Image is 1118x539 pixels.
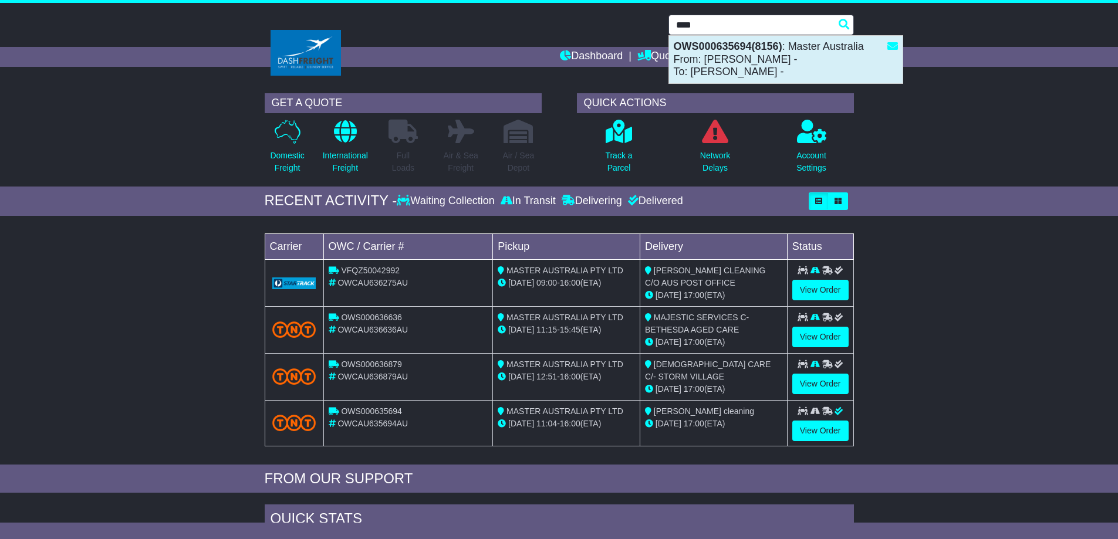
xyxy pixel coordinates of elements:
p: Air / Sea Depot [503,150,535,174]
a: Quote/Book [637,47,707,67]
span: [PERSON_NAME] CLEANING C/O AUS POST OFFICE [645,266,766,287]
span: [DATE] [656,290,681,300]
span: 11:15 [536,325,557,334]
span: 16:00 [560,419,580,428]
span: [DEMOGRAPHIC_DATA] CARE C/- STORM VILLAGE [645,360,771,381]
div: FROM OUR SUPPORT [265,470,854,487]
span: 17:00 [684,337,704,347]
a: DomesticFreight [269,119,305,181]
img: TNT_Domestic.png [272,321,316,337]
span: [DATE] [508,325,534,334]
div: Delivered [625,195,683,208]
span: 15:45 [560,325,580,334]
div: In Transit [498,195,559,208]
td: Pickup [493,233,640,259]
a: Dashboard [560,47,623,67]
span: OWCAU636275AU [337,278,408,287]
span: OWCAU636879AU [337,372,408,381]
span: 17:00 [684,419,704,428]
td: Status [787,233,853,259]
img: GetCarrierServiceLogo [272,277,316,289]
div: Delivering [559,195,625,208]
span: [DATE] [508,278,534,287]
img: TNT_Domestic.png [272,415,316,430]
span: 17:00 [684,290,704,300]
span: MASTER AUSTRALIA PTY LTD [506,360,623,369]
div: - (ETA) [498,324,635,336]
span: MASTER AUSTRALIA PTY LTD [506,313,623,322]
div: Waiting Collection [397,195,497,208]
span: 16:00 [560,372,580,381]
span: 17:00 [684,384,704,394]
div: RECENT ACTIVITY - [265,192,397,209]
div: - (ETA) [498,277,635,289]
p: International Freight [323,150,368,174]
span: OWS000635694 [341,406,402,416]
img: TNT_Domestic.png [272,368,316,384]
span: OWS000636636 [341,313,402,322]
p: Air & Sea Freight [444,150,478,174]
p: Track a Parcel [605,150,632,174]
div: (ETA) [645,383,782,395]
span: 09:00 [536,278,557,287]
a: View Order [792,374,849,394]
span: MASTER AUSTRALIA PTY LTD [506,406,623,416]
td: Delivery [640,233,787,259]
span: 11:04 [536,419,557,428]
span: MASTER AUSTRALIA PTY LTD [506,266,623,275]
strong: OWS000635694(8156) [674,40,782,52]
div: QUICK ACTIONS [577,93,854,113]
p: Domestic Freight [270,150,304,174]
a: Track aParcel [604,119,633,181]
span: MAJESTIC SERVICES C-BETHESDA AGED CARE [645,313,749,334]
span: 16:00 [560,278,580,287]
div: (ETA) [645,336,782,348]
a: View Order [792,327,849,347]
a: View Order [792,421,849,441]
div: GET A QUOTE [265,93,542,113]
span: OWS000636879 [341,360,402,369]
a: InternationalFreight [322,119,369,181]
a: AccountSettings [796,119,827,181]
span: VFQZ50042992 [341,266,400,275]
div: : Master Australia From: [PERSON_NAME] - To: [PERSON_NAME] - [669,36,903,83]
div: Quick Stats [265,504,854,536]
p: Full Loads [389,150,418,174]
span: [DATE] [508,419,534,428]
td: OWC / Carrier # [323,233,493,259]
div: - (ETA) [498,418,635,430]
span: [DATE] [656,337,681,347]
td: Carrier [265,233,323,259]
div: - (ETA) [498,371,635,383]
div: (ETA) [645,418,782,430]
p: Account Settings [796,150,826,174]
span: [DATE] [508,372,534,381]
div: (ETA) [645,289,782,301]
span: [DATE] [656,419,681,428]
span: OWCAU636636AU [337,325,408,334]
span: OWCAU635694AU [337,419,408,428]
a: View Order [792,280,849,300]
span: [DATE] [656,384,681,394]
span: [PERSON_NAME] cleaning [654,406,754,416]
a: NetworkDelays [700,119,731,181]
span: 12:51 [536,372,557,381]
p: Network Delays [700,150,730,174]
